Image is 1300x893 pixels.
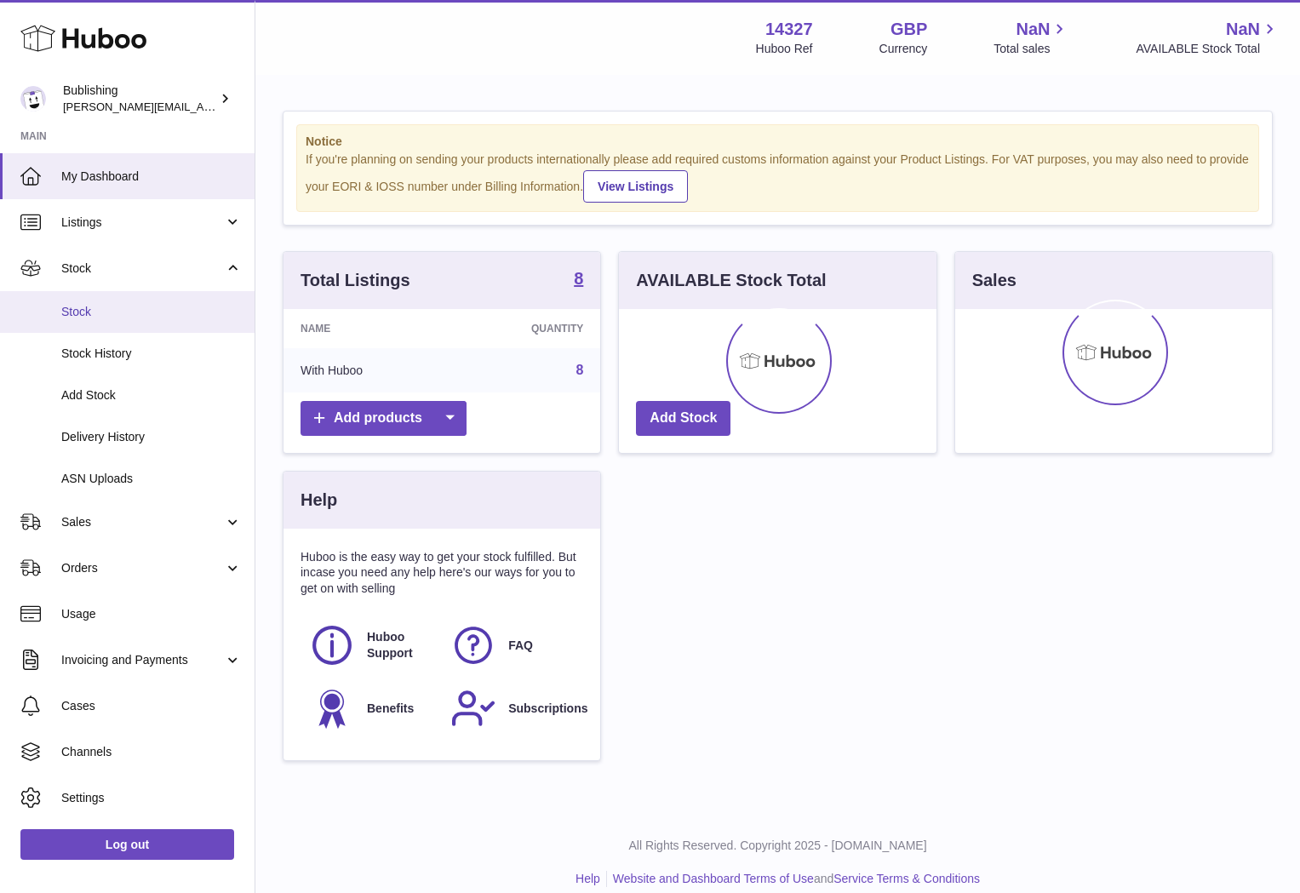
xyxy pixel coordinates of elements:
[994,41,1069,57] span: Total sales
[891,18,927,41] strong: GBP
[61,744,242,760] span: Channels
[61,387,242,404] span: Add Stock
[1136,41,1280,57] span: AVAILABLE Stock Total
[63,83,216,115] div: Bublishing
[20,86,46,112] img: hamza@bublishing.com
[20,829,234,860] a: Log out
[61,652,224,668] span: Invoicing and Payments
[636,269,826,292] h3: AVAILABLE Stock Total
[576,363,583,377] a: 8
[994,18,1069,57] a: NaN Total sales
[283,348,450,392] td: With Huboo
[972,269,1017,292] h3: Sales
[367,701,414,717] span: Benefits
[583,170,688,203] a: View Listings
[306,152,1250,203] div: If you're planning on sending your products internationally please add required customs informati...
[508,638,533,654] span: FAQ
[309,622,433,668] a: Huboo Support
[283,309,450,348] th: Name
[450,685,575,731] a: Subscriptions
[613,872,814,885] a: Website and Dashboard Terms of Use
[61,514,224,530] span: Sales
[301,401,467,436] a: Add products
[636,401,730,436] a: Add Stock
[879,41,928,57] div: Currency
[63,100,341,113] span: [PERSON_NAME][EMAIL_ADDRESS][DOMAIN_NAME]
[574,270,583,287] strong: 8
[306,134,1250,150] strong: Notice
[301,549,583,598] p: Huboo is the easy way to get your stock fulfilled. But incase you need any help here's our ways f...
[61,471,242,487] span: ASN Uploads
[450,309,600,348] th: Quantity
[576,872,600,885] a: Help
[269,838,1286,854] p: All Rights Reserved. Copyright 2025 - [DOMAIN_NAME]
[574,270,583,290] a: 8
[833,872,980,885] a: Service Terms & Conditions
[61,698,242,714] span: Cases
[61,429,242,445] span: Delivery History
[61,560,224,576] span: Orders
[61,169,242,185] span: My Dashboard
[450,622,575,668] a: FAQ
[367,629,432,661] span: Huboo Support
[301,489,337,512] h3: Help
[61,346,242,362] span: Stock History
[1226,18,1260,41] span: NaN
[765,18,813,41] strong: 14327
[61,215,224,231] span: Listings
[61,304,242,320] span: Stock
[756,41,813,57] div: Huboo Ref
[301,269,410,292] h3: Total Listings
[508,701,587,717] span: Subscriptions
[309,685,433,731] a: Benefits
[61,790,242,806] span: Settings
[1136,18,1280,57] a: NaN AVAILABLE Stock Total
[61,260,224,277] span: Stock
[607,871,980,887] li: and
[1016,18,1050,41] span: NaN
[61,606,242,622] span: Usage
